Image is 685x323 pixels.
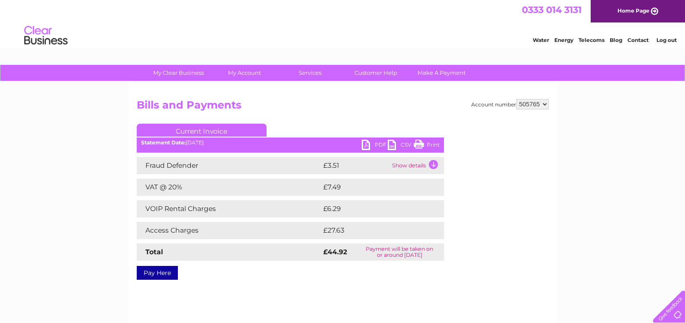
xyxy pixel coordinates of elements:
a: CSV [388,140,414,152]
td: Access Charges [137,222,321,239]
div: Clear Business is a trading name of Verastar Limited (registered in [GEOGRAPHIC_DATA] No. 3667643... [138,5,547,42]
a: My Clear Business [143,65,214,81]
b: Statement Date: [141,139,186,146]
div: Account number [471,99,549,109]
strong: Total [145,248,163,256]
td: VOIP Rental Charges [137,200,321,217]
a: Water [533,37,549,43]
a: 0333 014 3131 [522,4,582,15]
h2: Bills and Payments [137,99,549,115]
a: Customer Help [340,65,412,81]
a: Print [414,140,440,152]
a: Make A Payment [406,65,477,81]
a: Log out [656,37,677,43]
td: Show details [390,157,444,174]
td: £7.49 [321,179,424,196]
img: logo.png [24,22,68,49]
a: Blog [610,37,622,43]
a: Pay Here [137,266,178,280]
td: £6.29 [321,200,424,217]
td: Payment will be taken on or around [DATE] [355,243,444,261]
a: My Account [209,65,280,81]
a: Contact [627,37,649,43]
div: [DATE] [137,140,444,146]
a: Energy [554,37,573,43]
td: £3.51 [321,157,390,174]
td: VAT @ 20% [137,179,321,196]
strong: £44.92 [323,248,347,256]
a: Current Invoice [137,124,267,137]
a: Services [274,65,346,81]
td: £27.63 [321,222,426,239]
a: PDF [362,140,388,152]
a: Telecoms [579,37,605,43]
td: Fraud Defender [137,157,321,174]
